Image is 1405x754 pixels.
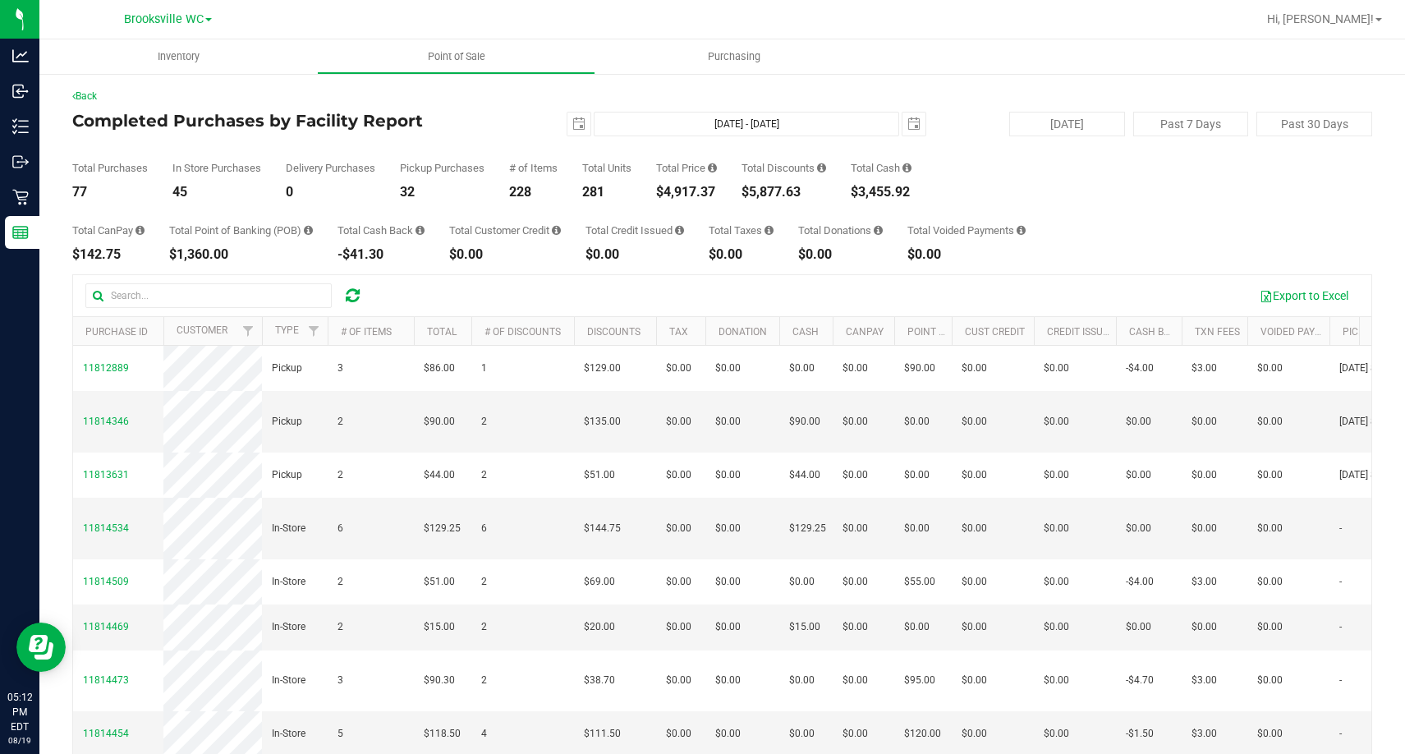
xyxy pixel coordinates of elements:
[1191,619,1217,635] span: $0.00
[798,225,883,236] div: Total Donations
[275,324,299,336] a: Type
[1257,619,1283,635] span: $0.00
[83,674,129,686] span: 11814473
[272,521,305,536] span: In-Store
[449,248,561,261] div: $0.00
[317,39,595,74] a: Point of Sale
[904,619,930,635] span: $0.00
[424,619,455,635] span: $15.00
[1017,225,1026,236] i: Sum of all voided payment transaction amounts, excluding tips and transaction fees, for all purch...
[666,673,691,688] span: $0.00
[843,673,868,688] span: $0.00
[1126,414,1151,430] span: $0.00
[272,361,302,376] span: Pickup
[1257,574,1283,590] span: $0.00
[587,326,641,338] a: Discounts
[666,361,691,376] span: $0.00
[719,326,767,338] a: Donation
[1044,574,1069,590] span: $0.00
[656,163,717,173] div: Total Price
[1339,726,1342,742] span: -
[708,163,717,173] i: Sum of the total prices of all purchases in the date range.
[567,113,590,136] span: select
[1339,673,1342,688] span: -
[12,48,29,64] inline-svg: Analytics
[1257,467,1283,483] span: $0.00
[1191,574,1217,590] span: $3.00
[843,574,868,590] span: $0.00
[584,673,615,688] span: $38.70
[817,163,826,173] i: Sum of the discount values applied to the all purchases in the date range.
[304,225,313,236] i: Sum of the successful, non-voided point-of-banking payment transactions, both via payment termina...
[1044,521,1069,536] span: $0.00
[792,326,819,338] a: Cash
[907,248,1026,261] div: $0.00
[424,726,461,742] span: $118.50
[789,361,815,376] span: $0.00
[1126,467,1151,483] span: $0.00
[789,467,820,483] span: $44.00
[962,414,987,430] span: $0.00
[904,521,930,536] span: $0.00
[962,619,987,635] span: $0.00
[666,521,691,536] span: $0.00
[416,225,425,236] i: Sum of the cash-back amounts from rounded-up electronic payments for all purchases in the date ra...
[481,673,487,688] span: 2
[1126,361,1154,376] span: -$4.00
[424,673,455,688] span: $90.30
[424,361,455,376] span: $86.00
[83,469,129,480] span: 11813631
[424,521,461,536] span: $129.25
[1126,521,1151,536] span: $0.00
[962,726,987,742] span: $0.00
[843,521,868,536] span: $0.00
[12,189,29,205] inline-svg: Retail
[509,186,558,199] div: 228
[337,248,425,261] div: -$41.30
[843,467,868,483] span: $0.00
[1257,361,1283,376] span: $0.00
[172,186,261,199] div: 45
[272,673,305,688] span: In-Store
[666,467,691,483] span: $0.00
[715,619,741,635] span: $0.00
[72,225,145,236] div: Total CanPay
[124,12,204,26] span: Brooksville WC
[1339,574,1342,590] span: -
[481,467,487,483] span: 2
[135,49,222,64] span: Inventory
[715,467,741,483] span: $0.00
[789,414,820,430] span: $90.00
[584,361,621,376] span: $129.00
[789,574,815,590] span: $0.00
[904,574,935,590] span: $55.00
[337,726,343,742] span: 5
[584,414,621,430] span: $135.00
[12,154,29,170] inline-svg: Outbound
[83,522,129,534] span: 11814534
[666,619,691,635] span: $0.00
[907,225,1026,236] div: Total Voided Payments
[400,163,484,173] div: Pickup Purchases
[72,248,145,261] div: $142.75
[1009,112,1125,136] button: [DATE]
[1191,414,1217,430] span: $0.00
[789,521,826,536] span: $129.25
[1191,467,1217,483] span: $0.00
[400,186,484,199] div: 32
[1339,619,1342,635] span: -
[962,574,987,590] span: $0.00
[962,361,987,376] span: $0.00
[449,225,561,236] div: Total Customer Credit
[1044,619,1069,635] span: $0.00
[1044,467,1069,483] span: $0.00
[424,467,455,483] span: $44.00
[1256,112,1372,136] button: Past 30 Days
[1044,673,1069,688] span: $0.00
[272,619,305,635] span: In-Store
[481,521,487,536] span: 6
[481,361,487,376] span: 1
[235,317,262,345] a: Filter
[904,673,935,688] span: $95.00
[427,326,457,338] a: Total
